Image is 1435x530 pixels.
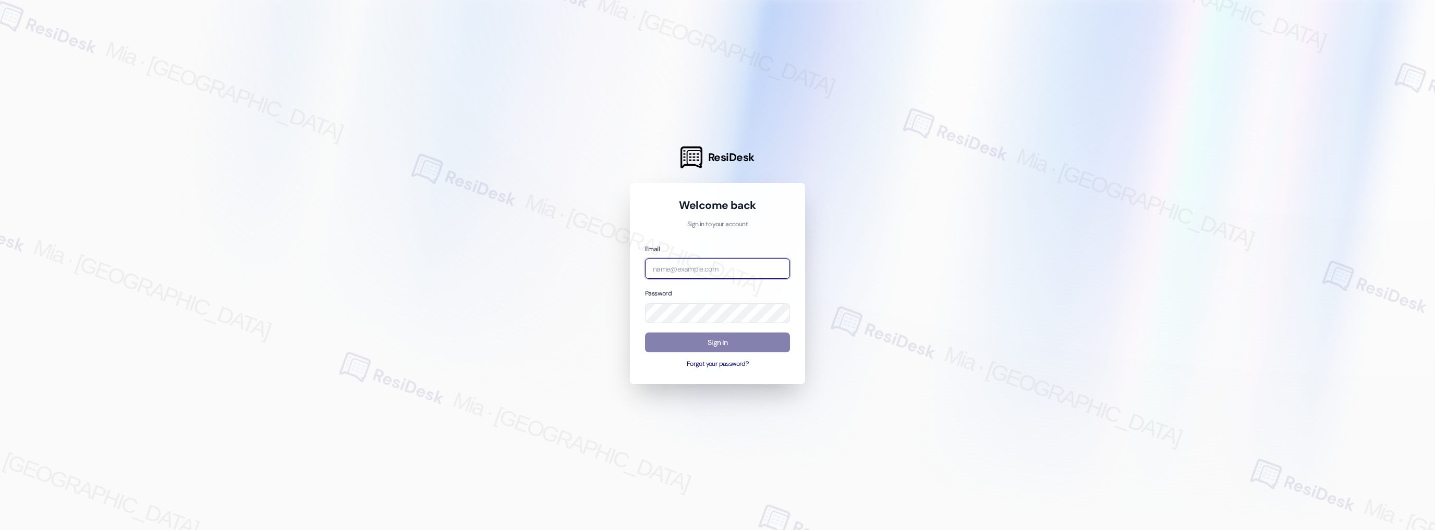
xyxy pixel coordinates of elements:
label: Password [645,289,672,298]
img: ResiDesk Logo [680,146,702,168]
button: Forgot your password? [645,360,790,369]
h1: Welcome back [645,198,790,213]
input: name@example.com [645,258,790,279]
label: Email [645,245,660,253]
span: ResiDesk [708,150,755,165]
p: Sign in to your account [645,220,790,229]
button: Sign In [645,332,790,353]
